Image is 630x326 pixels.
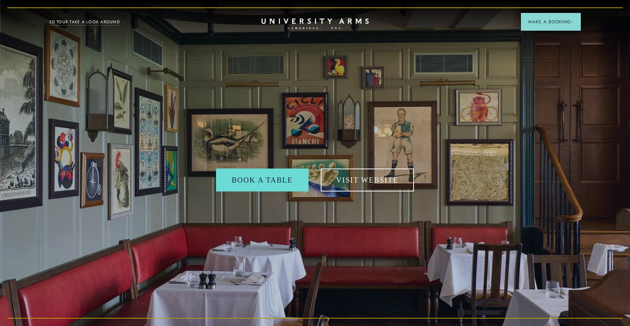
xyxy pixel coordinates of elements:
span: Make a Booking [528,18,573,25]
a: Home [262,18,369,30]
a: 3D TOUR:TAKE A LOOK AROUND [49,19,120,26]
a: Book a table [216,169,308,191]
img: Arrow icon [571,21,573,23]
a: Visit Website [321,169,414,191]
button: Make a BookingArrow icon [521,13,581,31]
